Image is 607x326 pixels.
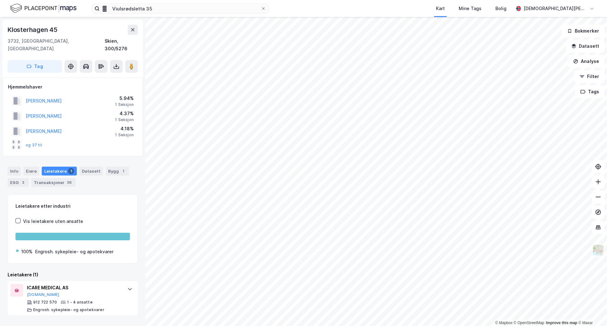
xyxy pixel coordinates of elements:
a: Mapbox [495,321,512,325]
button: Datasett [566,40,604,52]
div: Kontrollprogram for chat [575,296,607,326]
div: Bolig [495,5,506,12]
div: 36 [66,179,73,186]
div: 1 [68,168,74,174]
div: Klosterhagen 45 [8,25,59,35]
div: Bygg [106,167,129,175]
div: 1 - 4 ansatte [67,300,93,305]
div: 1 Seksjon [115,117,134,122]
button: Filter [574,70,604,83]
button: Bokmerker [562,25,604,37]
div: 5.94% [115,95,134,102]
div: Leietakere (1) [8,271,138,279]
div: Engrosh. sykepleie- og apotekvarer [33,307,104,312]
button: Tags [575,85,604,98]
img: logo.f888ab2527a4732fd821a326f86c7f29.svg [10,3,77,14]
div: Engrosh. sykepleie- og apotekvarer [35,248,113,255]
div: Transaksjoner [31,178,76,187]
div: ESG [8,178,29,187]
button: Tag [8,60,62,73]
div: Leietakere etter industri [15,202,130,210]
div: Info [8,167,21,175]
img: Z [592,244,604,256]
div: 1 Seksjon [115,102,134,107]
div: 4.18% [115,125,134,132]
div: Eiere [23,167,39,175]
div: Mine Tags [459,5,481,12]
div: 3732, [GEOGRAPHIC_DATA], [GEOGRAPHIC_DATA] [8,37,105,52]
iframe: Chat Widget [575,296,607,326]
div: Kart [436,5,445,12]
button: Analyse [568,55,604,68]
div: Hjemmelshaver [8,83,138,91]
div: 3 [20,179,26,186]
div: Skien, 300/5276 [105,37,138,52]
div: Leietakere [42,167,77,175]
div: 912 722 570 [33,300,57,305]
button: [DOMAIN_NAME] [27,292,59,297]
div: Vis leietakere uten ansatte [23,218,83,225]
div: Datasett [79,167,103,175]
div: 100% [21,248,33,255]
div: ICARE MEDICAL AS [27,284,121,292]
a: Improve this map [546,321,577,325]
div: [DEMOGRAPHIC_DATA][PERSON_NAME] [524,5,587,12]
input: Søk på adresse, matrikkel, gårdeiere, leietakere eller personer [100,4,261,13]
div: 1 Seksjon [115,132,134,138]
a: OpenStreetMap [514,321,544,325]
div: 1 [120,168,126,174]
div: 4.37% [115,110,134,117]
